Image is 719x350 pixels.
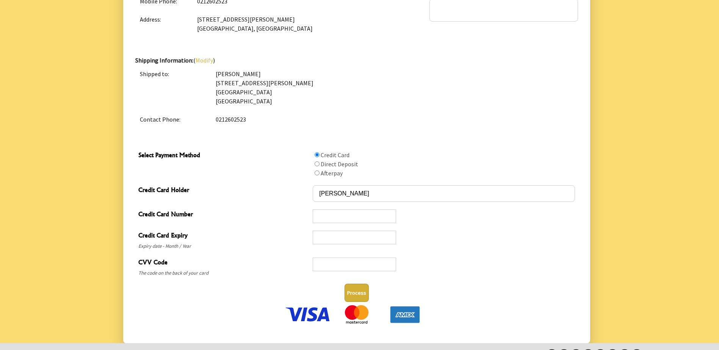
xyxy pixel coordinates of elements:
[138,185,309,196] span: Credit Card Holder
[211,65,578,110] td: [PERSON_NAME] [STREET_ADDRESS][PERSON_NAME] [GEOGRAPHIC_DATA] [GEOGRAPHIC_DATA]
[345,284,369,302] button: Process
[138,209,309,220] span: Credit Card Number
[321,151,349,159] label: Credit Card
[138,258,309,269] span: CVV Code
[316,261,393,268] iframe: Secure CVC input frame
[138,269,309,278] span: The code on the back of your card
[135,56,578,128] div: ( )
[138,242,309,251] span: Expiry date - Month / Year
[315,152,320,157] input: Select Payment Method
[135,110,211,128] td: Contact Phone:
[135,10,193,37] td: Address:
[321,160,358,168] label: Direct Deposit
[211,110,578,128] td: 0212602523
[138,231,309,242] span: Credit Card Expiry
[316,234,393,241] iframe: Secure expiration date input frame
[284,305,332,324] img: We Accept Visa
[135,65,211,110] td: Shipped to:
[196,56,213,64] a: Modify
[135,56,193,64] strong: Shipping Information:
[316,213,393,220] iframe: Secure card number input frame
[315,161,320,166] input: Select Payment Method
[138,150,309,161] span: Select Payment Method
[321,169,343,177] label: Afterpay
[313,185,575,202] input: Credit Card Holder
[193,10,429,37] td: [STREET_ADDRESS][PERSON_NAME] [GEOGRAPHIC_DATA], [GEOGRAPHIC_DATA]
[315,170,320,175] input: Select Payment Method
[333,305,380,324] img: We Accept MasterCard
